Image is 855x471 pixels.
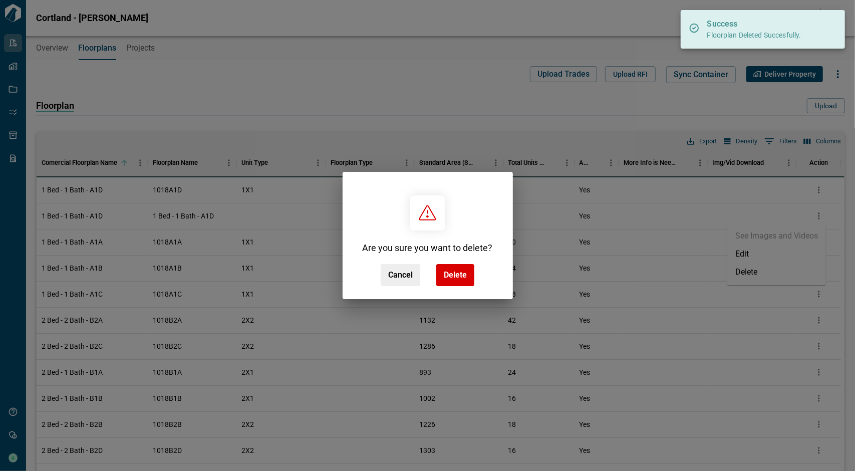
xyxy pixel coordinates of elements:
[707,18,827,30] p: Success
[388,270,413,280] span: Cancel
[363,242,493,254] span: Are you sure you want to delete?
[436,264,474,286] button: Delete
[381,264,420,286] button: Cancel
[707,30,827,41] p: Floorplan Deleted Succesfully.
[444,270,467,280] span: Delete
